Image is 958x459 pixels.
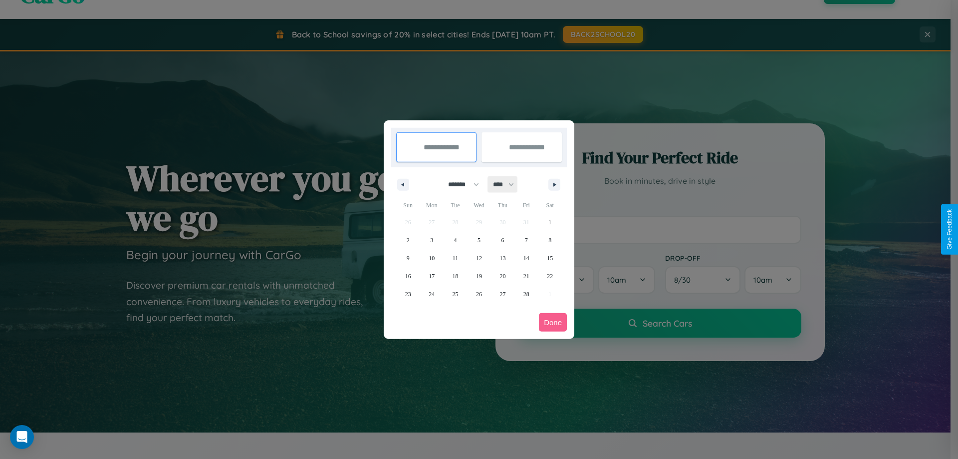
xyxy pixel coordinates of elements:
[491,249,514,267] button: 13
[476,285,482,303] span: 26
[453,249,459,267] span: 11
[396,197,420,213] span: Sun
[499,249,505,267] span: 13
[444,231,467,249] button: 4
[396,267,420,285] button: 16
[453,267,459,285] span: 18
[548,231,551,249] span: 8
[478,231,480,249] span: 5
[405,267,411,285] span: 16
[430,231,433,249] span: 3
[538,231,562,249] button: 8
[514,197,538,213] span: Fri
[946,209,953,250] div: Give Feedback
[396,249,420,267] button: 9
[467,285,490,303] button: 26
[491,267,514,285] button: 20
[420,285,443,303] button: 24
[538,213,562,231] button: 1
[525,231,528,249] span: 7
[444,267,467,285] button: 18
[467,249,490,267] button: 12
[539,313,567,332] button: Done
[547,267,553,285] span: 22
[420,267,443,285] button: 17
[514,285,538,303] button: 28
[514,231,538,249] button: 7
[491,285,514,303] button: 27
[547,249,553,267] span: 15
[538,267,562,285] button: 22
[444,249,467,267] button: 11
[407,231,410,249] span: 2
[514,249,538,267] button: 14
[420,197,443,213] span: Mon
[499,267,505,285] span: 20
[501,231,504,249] span: 6
[538,249,562,267] button: 15
[467,267,490,285] button: 19
[476,249,482,267] span: 12
[407,249,410,267] span: 9
[420,231,443,249] button: 3
[491,197,514,213] span: Thu
[396,285,420,303] button: 23
[514,267,538,285] button: 21
[396,231,420,249] button: 2
[538,197,562,213] span: Sat
[499,285,505,303] span: 27
[491,231,514,249] button: 6
[10,425,34,449] div: Open Intercom Messenger
[453,285,459,303] span: 25
[467,231,490,249] button: 5
[476,267,482,285] span: 19
[444,197,467,213] span: Tue
[405,285,411,303] span: 23
[420,249,443,267] button: 10
[523,249,529,267] span: 14
[523,285,529,303] span: 28
[454,231,457,249] span: 4
[444,285,467,303] button: 25
[548,213,551,231] span: 1
[429,285,435,303] span: 24
[429,249,435,267] span: 10
[523,267,529,285] span: 21
[467,197,490,213] span: Wed
[429,267,435,285] span: 17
